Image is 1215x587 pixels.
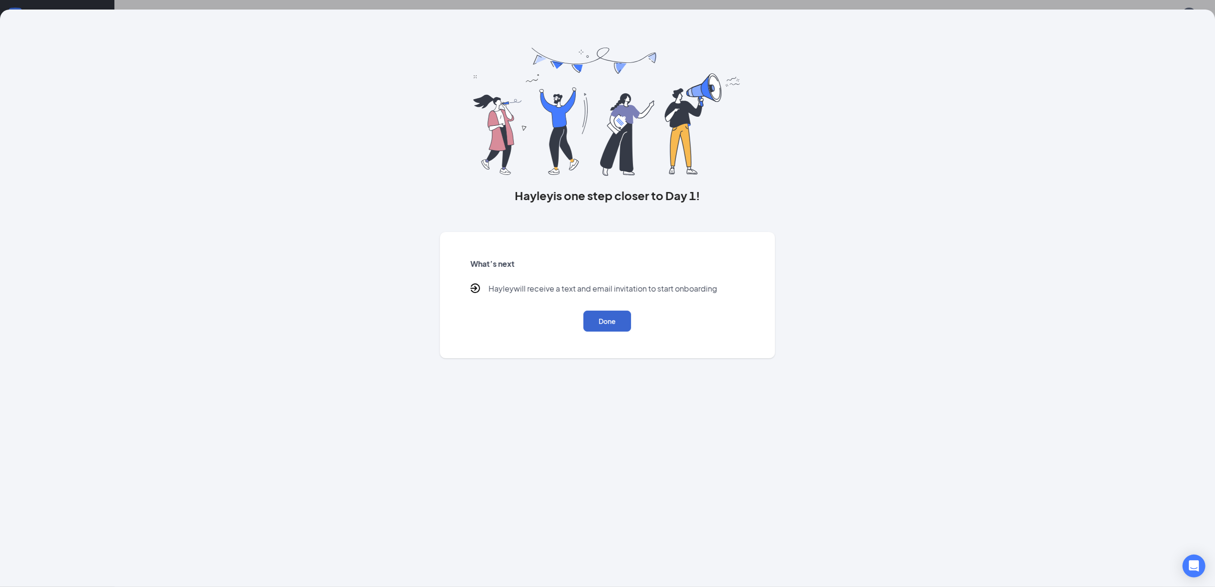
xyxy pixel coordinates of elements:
[1183,555,1205,577] div: Open Intercom Messenger
[440,187,776,203] h3: Hayley is one step closer to Day 1!
[583,311,631,332] button: Done
[473,48,742,176] img: you are all set
[470,259,745,269] h5: What’s next
[489,283,717,295] p: Hayley will receive a text and email invitation to start onboarding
